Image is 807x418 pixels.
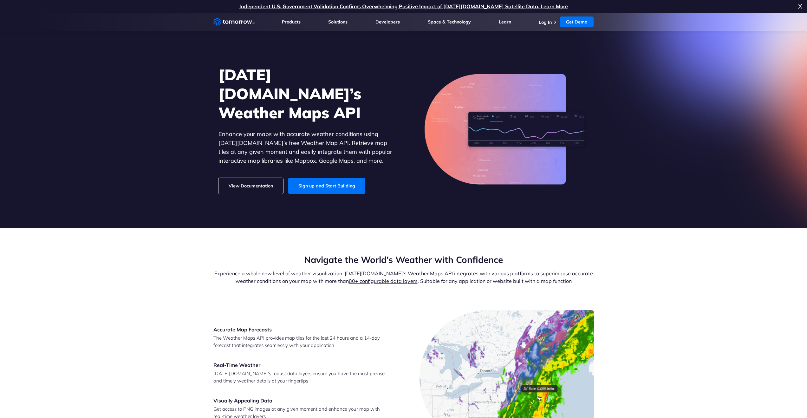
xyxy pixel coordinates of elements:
a: Learn [499,19,511,25]
a: Sign up and Start Building [288,178,365,194]
h1: [DATE][DOMAIN_NAME]’s Weather Maps API [218,65,393,122]
h3: Real-Time Weather [213,362,388,369]
p: [DATE][DOMAIN_NAME]’s robust data layers ensure you have the most precise and timely weather deta... [213,370,388,384]
h3: Accurate Map Forecasts [213,326,388,333]
a: Home link [213,17,255,27]
h3: Visually Appealing Data [213,397,388,404]
h2: Navigate the World’s Weather with Confidence [213,254,594,266]
p: The Weather Maps API provides map tiles for the last 24 hours and a 14-day forecast that integrat... [213,334,388,349]
a: Independent U.S. Government Validation Confirms Overwhelming Positive Impact of [DATE][DOMAIN_NAM... [239,3,568,10]
a: Get Demo [560,16,594,27]
a: Space & Technology [428,19,471,25]
a: 80+ configurable data layers [349,278,418,284]
a: Products [282,19,301,25]
a: View Documentation [218,178,283,194]
p: Experience a whole new level of weather visualization. [DATE][DOMAIN_NAME]’s Weather Maps API int... [213,270,594,285]
a: Log In [539,19,552,25]
a: Solutions [328,19,348,25]
p: Enhance your maps with accurate weather conditions using [DATE][DOMAIN_NAME]’s free Weather Map A... [218,130,393,165]
a: Developers [375,19,400,25]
